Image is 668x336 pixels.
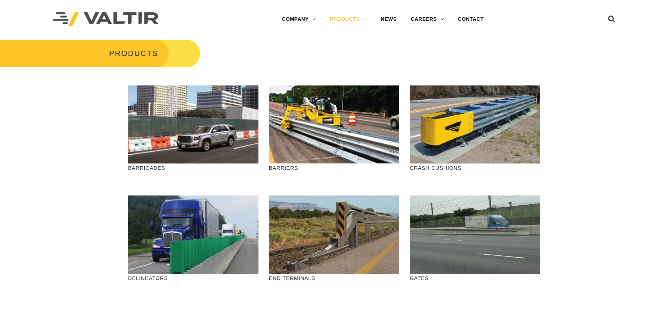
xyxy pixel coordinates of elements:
[128,164,258,172] p: BARRICADES
[269,164,399,172] p: BARRIERS
[451,12,491,26] a: CONTACT
[269,274,399,282] p: END TERMINALS
[53,12,158,27] img: Valtir
[374,12,404,26] a: NEWS
[410,274,540,282] p: GATES
[128,274,258,282] p: DELINEATORS
[404,12,451,26] a: CAREERS
[275,12,323,26] a: COMPANY
[323,12,374,26] a: PRODUCTS
[410,164,540,172] p: CRASH CUSHIONS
